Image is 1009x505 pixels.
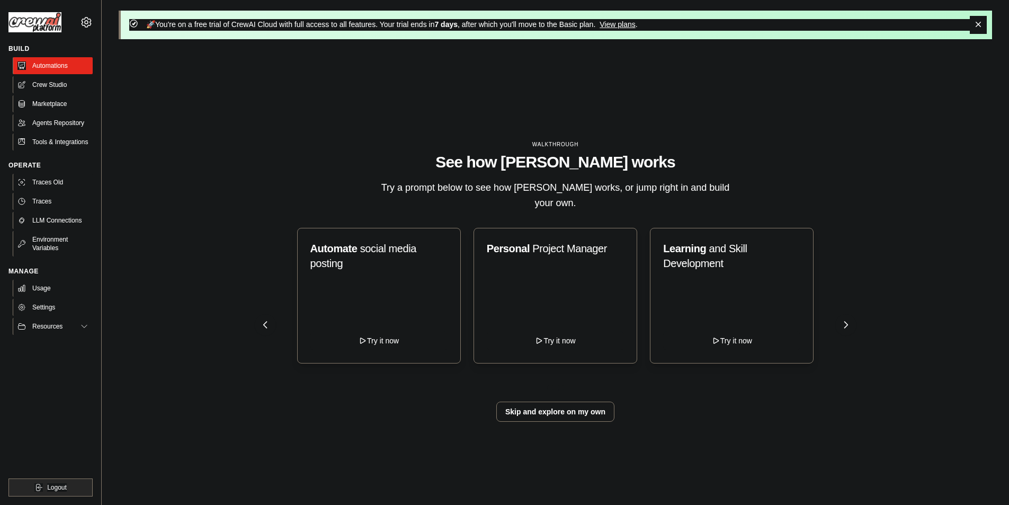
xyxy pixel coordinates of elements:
[13,76,93,93] a: Crew Studio
[310,243,417,269] span: social media posting
[8,479,93,497] button: Logout
[310,243,358,254] span: Automate
[434,20,458,29] strong: 7 days
[8,12,61,33] img: Logo
[496,402,614,422] button: Skip and explore on my own
[32,322,62,331] span: Resources
[13,57,93,74] a: Automations
[263,140,848,148] div: WALKTHROUGH
[8,45,93,53] div: Build
[663,243,706,254] span: Learning
[663,331,800,350] button: Try it now
[600,20,635,29] a: View plans
[13,95,93,112] a: Marketplace
[487,243,530,254] span: Personal
[13,280,93,297] a: Usage
[263,153,848,172] h1: See how [PERSON_NAME] works
[487,331,624,350] button: Try it now
[13,114,93,131] a: Agents Repository
[146,19,638,30] p: You're on a free trial of CrewAI Cloud with full access to all features. Your trial ends in , aft...
[13,193,93,210] a: Traces
[532,243,607,254] span: Project Manager
[13,231,93,256] a: Environment Variables
[8,161,93,170] div: Operate
[663,243,747,269] span: and Skill Development
[13,134,93,150] a: Tools & Integrations
[310,331,448,350] button: Try it now
[378,180,734,211] p: Try a prompt below to see how [PERSON_NAME] works, or jump right in and build your own.
[13,174,93,191] a: Traces Old
[13,318,93,335] button: Resources
[13,299,93,316] a: Settings
[146,20,155,29] strong: 🚀
[47,483,67,492] span: Logout
[8,267,93,276] div: Manage
[13,212,93,229] a: LLM Connections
